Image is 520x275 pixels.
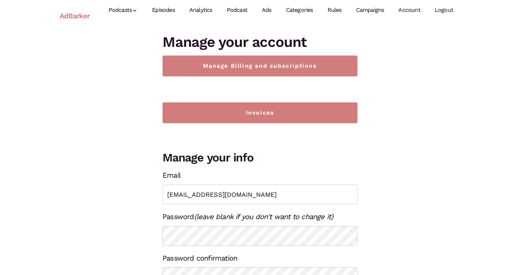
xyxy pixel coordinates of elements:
label: Email [162,169,181,182]
h2: Manage your info [162,149,357,166]
label: Password confirmation [162,252,237,265]
a: Invoices [162,102,357,123]
label: Password [162,210,333,223]
a: AdBarker [60,8,90,24]
h1: Manage your account [162,32,357,53]
a: Manage Billing and subscriptions [162,56,357,76]
i: (leave blank if you don't want to change it) [194,212,333,221]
